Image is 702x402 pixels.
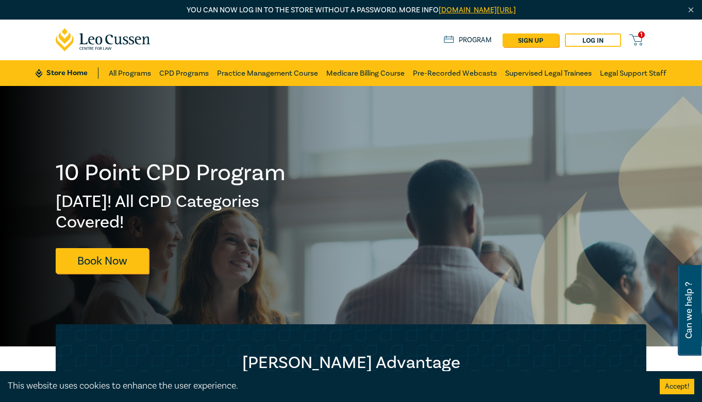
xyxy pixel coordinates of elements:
[56,191,287,233] h2: [DATE]! All CPD Categories Covered!
[56,248,148,273] a: Book Now
[56,160,287,186] h1: 10 Point CPD Program
[660,379,694,394] button: Accept cookies
[600,60,666,86] a: Legal Support Staff
[36,67,98,79] a: Store Home
[326,60,405,86] a: Medicare Billing Course
[439,5,516,15] a: [DOMAIN_NAME][URL]
[687,6,695,14] img: Close
[505,60,592,86] a: Supervised Legal Trainees
[217,60,318,86] a: Practice Management Course
[159,60,209,86] a: CPD Programs
[76,353,626,373] h2: [PERSON_NAME] Advantage
[56,5,646,16] p: You can now log in to the store without a password. More info
[565,33,621,47] a: Log in
[503,33,559,47] a: sign up
[444,34,492,46] a: Program
[684,271,694,349] span: Can we help ?
[638,31,645,38] span: 1
[109,60,151,86] a: All Programs
[413,60,497,86] a: Pre-Recorded Webcasts
[8,379,644,393] div: This website uses cookies to enhance the user experience.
